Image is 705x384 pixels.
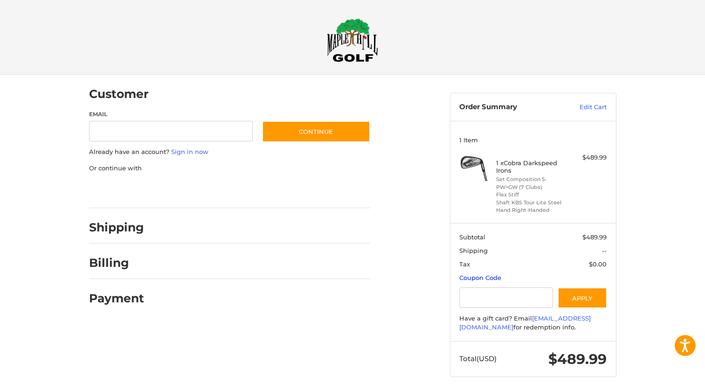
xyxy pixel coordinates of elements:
[89,110,253,119] label: Email
[459,233,485,241] span: Subtotal
[86,182,156,199] iframe: PayPal-paypal
[496,159,567,175] h4: 1 x Cobra Darkspeed Irons
[496,191,567,199] li: Flex Stiff
[602,247,607,254] span: --
[496,175,567,191] li: Set Composition 5-PW+GW (7 Clubs)
[459,260,470,268] span: Tax
[89,256,144,270] h2: Billing
[548,350,607,368] span: $489.99
[262,121,370,142] button: Continue
[459,103,560,112] h3: Order Summary
[558,287,607,308] button: Apply
[570,153,607,162] div: $489.99
[89,220,144,235] h2: Shipping
[459,136,607,144] h3: 1 Item
[459,314,607,332] div: Have a gift card? Email for redemption info.
[327,18,378,62] img: Maple Hill Golf
[171,148,208,155] a: Sign in now
[459,354,497,363] span: Total (USD)
[89,87,149,101] h2: Customer
[459,247,488,254] span: Shipping
[459,287,553,308] input: Gift Certificate or Coupon Code
[496,199,567,207] li: Shaft KBS Tour Lite Steel
[589,260,607,268] span: $0.00
[89,164,370,173] p: Or continue with
[496,206,567,214] li: Hand Right-Handed
[560,103,607,112] a: Edit Cart
[582,233,607,241] span: $489.99
[89,147,370,157] p: Already have an account?
[89,291,144,306] h2: Payment
[459,274,501,281] a: Coupon Code
[628,359,705,384] iframe: Google Customer Reviews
